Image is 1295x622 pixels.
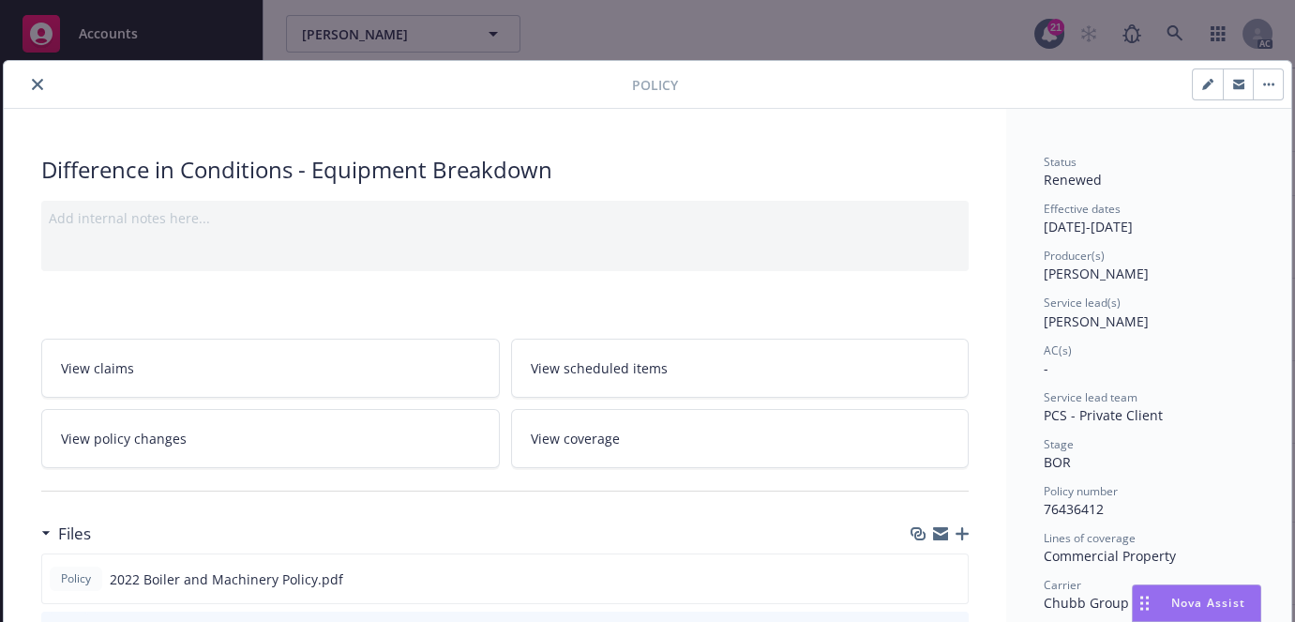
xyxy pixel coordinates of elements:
[41,409,500,468] a: View policy changes
[61,429,187,448] span: View policy changes
[1044,201,1121,217] span: Effective dates
[1044,436,1074,452] span: Stage
[61,358,134,378] span: View claims
[58,522,91,546] h3: Files
[1044,342,1072,358] span: AC(s)
[913,569,928,589] button: download file
[1044,453,1071,471] span: BOR
[1044,594,1129,612] span: Chubb Group
[41,154,969,186] div: Difference in Conditions - Equipment Breakdown
[1133,585,1156,621] div: Drag to move
[511,409,970,468] a: View coverage
[531,358,668,378] span: View scheduled items
[1044,406,1163,424] span: PCS - Private Client
[1044,500,1104,518] span: 76436412
[1044,201,1254,236] div: [DATE] - [DATE]
[531,429,620,448] span: View coverage
[1044,248,1105,264] span: Producer(s)
[943,569,960,589] button: preview file
[49,208,961,228] div: Add internal notes here...
[1044,312,1149,330] span: [PERSON_NAME]
[41,522,91,546] div: Files
[511,339,970,398] a: View scheduled items
[1044,530,1136,546] span: Lines of coverage
[26,73,49,96] button: close
[1044,546,1254,566] div: Commercial Property
[1132,584,1261,622] button: Nova Assist
[1171,595,1245,611] span: Nova Assist
[110,569,343,589] span: 2022 Boiler and Machinery Policy.pdf
[1044,171,1102,189] span: Renewed
[1044,389,1137,405] span: Service lead team
[1044,265,1149,282] span: [PERSON_NAME]
[41,339,500,398] a: View claims
[1044,295,1121,311] span: Service lead(s)
[1044,483,1118,499] span: Policy number
[632,75,678,95] span: Policy
[1044,359,1048,377] span: -
[1044,154,1077,170] span: Status
[1044,577,1081,593] span: Carrier
[57,570,95,587] span: Policy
